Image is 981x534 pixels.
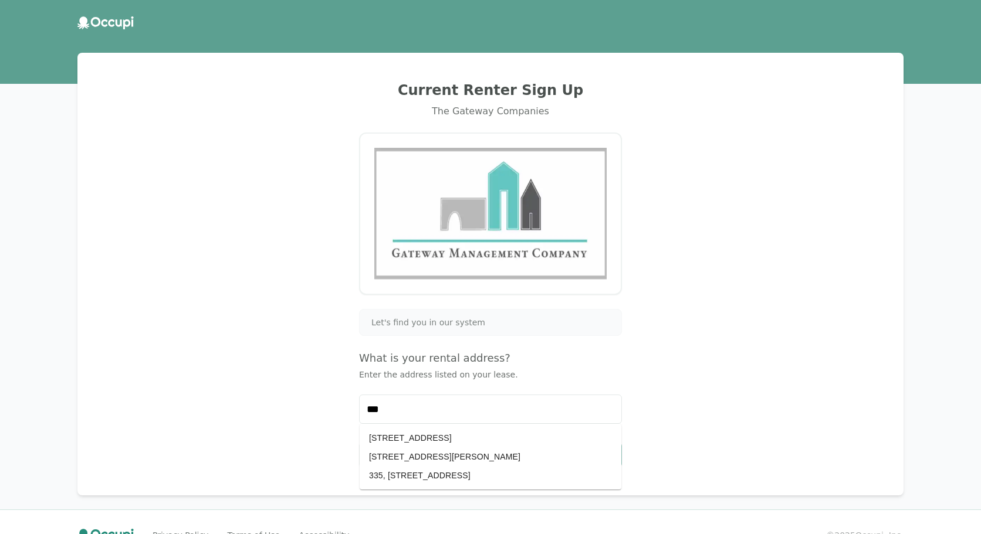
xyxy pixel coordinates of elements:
[360,466,621,485] li: 335, [STREET_ADDRESS]
[360,428,621,447] li: [STREET_ADDRESS]
[374,148,607,280] img: Gateway Management
[359,350,622,366] h4: What is your rental address?
[360,395,621,423] input: Start typing...
[92,81,889,100] h2: Current Renter Sign Up
[359,369,622,380] p: Enter the address listed on your lease.
[92,104,889,118] div: The Gateway Companies
[371,317,485,328] span: Let's find you in our system
[360,447,621,466] li: [STREET_ADDRESS][PERSON_NAME]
